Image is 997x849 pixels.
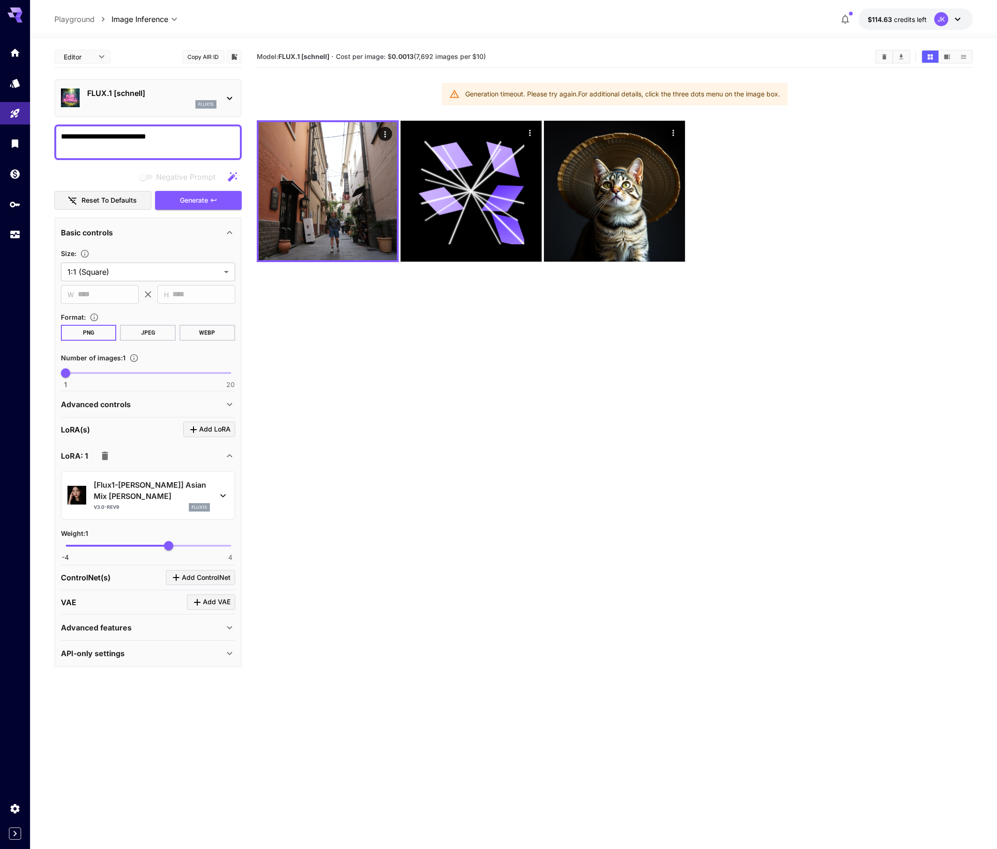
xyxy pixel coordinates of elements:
button: PNG [61,325,117,341]
span: credits left [894,15,927,23]
span: Number of images : 1 [61,354,126,362]
p: LoRA: 1 [61,450,88,461]
p: Advanced features [61,622,132,633]
span: Negative Prompt [156,171,216,183]
button: Specify how many images to generate in a single request. Each image generation will be charged se... [126,353,142,363]
div: LoRA: 1 [61,445,235,467]
div: Generation timeout. Please try again. For additional details, click the three dots menu on the im... [465,86,780,102]
div: Actions [523,125,537,139]
div: API-only settings [61,642,235,665]
div: Library [9,138,21,149]
p: API-only settings [61,648,125,659]
div: Wallet [9,168,21,180]
button: $114.6319JK [858,8,973,30]
div: Advanced controls [61,393,235,416]
p: LoRA(s) [61,424,90,435]
span: Add ControlNet [182,572,231,584]
button: Show images in grid view [922,51,938,63]
div: Settings [9,803,21,814]
button: JPEG [120,325,176,341]
button: Copy AIR ID [182,50,224,64]
div: Usage [9,229,21,241]
button: Choose the file format for the output image. [86,313,103,322]
div: Actions [378,127,392,141]
a: Playground [54,14,95,25]
span: Negative prompts are not compatible with the selected model. [137,171,223,183]
div: Clear ImagesDownload All [875,50,910,64]
p: v3.0-rev9 [94,504,119,511]
button: Add to library [230,51,238,62]
p: ControlNet(s) [61,572,111,583]
button: Click to add ControlNet [166,570,235,586]
span: 1:1 (Square) [67,266,220,278]
span: Editor [64,52,93,62]
button: Clear Images [876,51,893,63]
button: Adjust the dimensions of the generated image by specifying its width and height in pixels, or sel... [76,249,93,258]
span: Add VAE [203,596,231,608]
button: Expand sidebar [9,827,21,840]
p: Basic controls [61,227,113,238]
div: API Keys [9,198,21,210]
div: $114.6319 [868,15,927,24]
div: Models [9,77,21,89]
span: 20 [226,380,235,389]
button: WEBP [179,325,235,341]
div: Advanced features [61,616,235,639]
p: flux1s [192,504,207,511]
span: 1 [64,380,67,389]
span: Model: [257,52,329,60]
button: Show images in list view [955,51,972,63]
span: Weight : 1 [61,529,88,537]
div: JK [934,12,948,26]
span: W [67,289,74,300]
span: $114.63 [868,15,894,23]
div: Show images in grid viewShow images in video viewShow images in list view [921,50,973,64]
span: -4 [62,553,69,562]
nav: breadcrumb [54,14,112,25]
b: FLUX.1 [schnell] [278,52,329,60]
span: Generate [180,195,208,206]
button: Reset to defaults [54,191,152,210]
div: [Flux1-[PERSON_NAME]] Asian Mix [PERSON_NAME]v3.0-rev9flux1s [67,476,229,515]
div: Actions [667,125,681,139]
span: H [164,289,169,300]
div: Playground [9,108,21,119]
span: Cost per image: $ (7,692 images per $10) [336,52,486,60]
span: Format : [61,313,86,321]
p: flux1s [198,101,214,108]
p: [Flux1-[PERSON_NAME]] Asian Mix [PERSON_NAME] [94,479,210,502]
p: VAE [61,597,76,608]
b: 0.0013 [392,52,414,60]
p: · [331,51,334,62]
span: Image Inference [112,14,168,25]
div: Home [9,47,21,59]
div: Basic controls [61,221,235,244]
span: Add LoRA [199,424,231,435]
button: Generate [155,191,241,210]
img: VZeIC0Tq4YnvVYx8ALyBA201k57yBc4gAAAA [544,121,685,262]
button: Click to add LoRA [183,422,235,437]
img: 8Az66cbaoQJq8AAAAASUVORK5CYII= [259,122,397,260]
button: Download All [893,51,909,63]
button: Click to add VAE [187,594,235,610]
span: 4 [228,553,232,562]
div: FLUX.1 [schnell]flux1s [61,84,235,112]
p: Advanced controls [61,399,131,410]
span: Size : [61,249,76,257]
p: FLUX.1 [schnell] [87,88,216,99]
button: Show images in video view [939,51,955,63]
